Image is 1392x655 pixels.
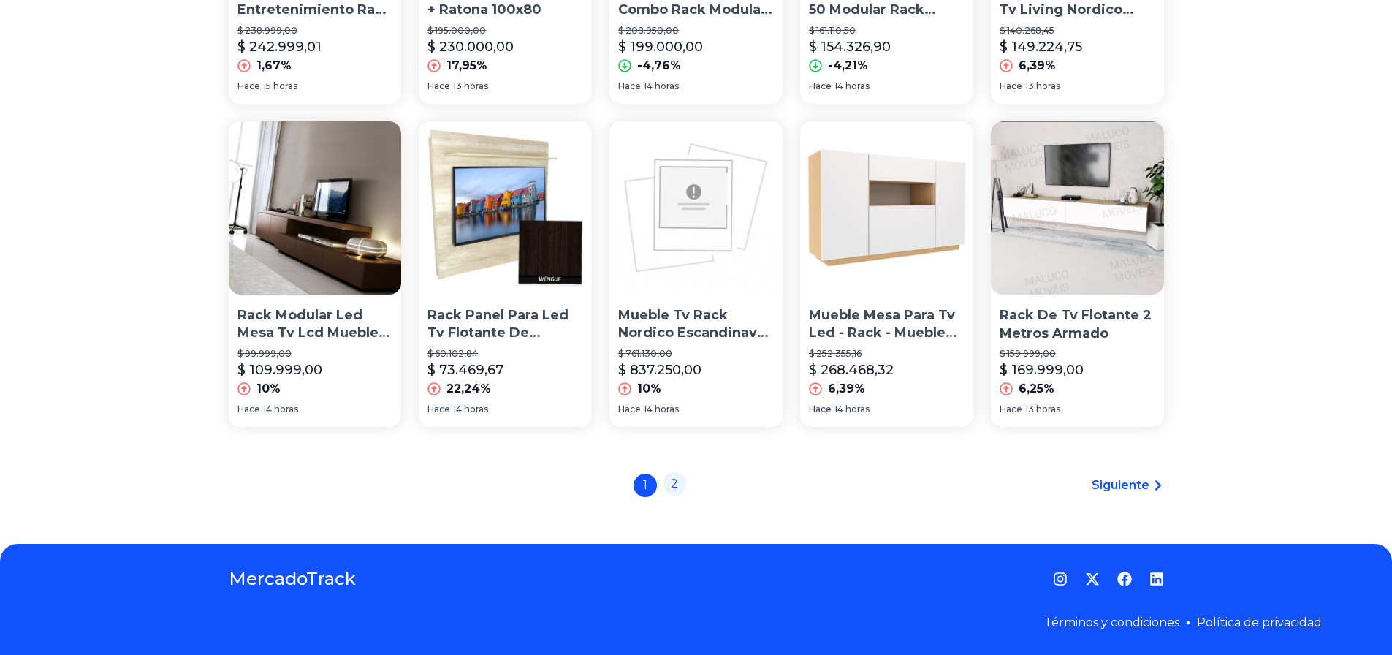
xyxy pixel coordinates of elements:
a: Términos y condiciones [1044,616,1179,629]
span: 13 horas [453,80,488,92]
p: $ 154.326,90 [809,37,891,57]
span: Hace [809,404,832,415]
img: Rack Modular Led Mesa Tv Lcd Mueble Moderno Living Melamina [229,121,402,295]
p: $ 99.999,00 [237,348,393,360]
a: Mueble Mesa Para Tv Led - Rack - Mueble VajilleroMueble Mesa Para Tv Led - Rack - Mueble Vajiller... [800,121,973,427]
p: $ 195.000,00 [427,25,583,37]
span: Hace [237,404,260,415]
span: Hace [618,404,641,415]
p: $ 199.000,00 [618,37,703,57]
p: Mueble Mesa Para Tv Led - Rack - Mueble Vajillero [809,306,965,343]
p: 1,67% [256,57,292,75]
span: 14 horas [644,404,679,415]
span: Hace [237,80,260,92]
p: Rack Panel Para Led Tv Flotante De Melamina Con Estante [427,306,583,343]
p: 17,95% [446,57,487,75]
p: $ 140.268,45 [1000,25,1155,37]
a: 2 [663,472,686,496]
p: $ 159.999,00 [1000,348,1155,360]
img: Rack De Tv Flotante 2 Metros Armado [991,121,1164,295]
p: $ 268.468,32 [809,360,894,380]
p: $ 109.999,00 [237,360,322,380]
span: Hace [809,80,832,92]
p: $ 161.110,50 [809,25,965,37]
a: Twitter [1085,572,1100,586]
span: Hace [618,80,641,92]
a: Política de privacidad [1197,616,1322,629]
a: Instagram [1053,572,1068,586]
span: 15 horas [263,80,297,92]
p: 10% [637,380,661,398]
span: Hace [1000,80,1022,92]
span: 14 horas [644,80,679,92]
p: $ 242.999,01 [237,37,322,57]
span: Hace [1000,404,1022,415]
p: $ 208.950,00 [618,25,774,37]
img: Mueble Tv Rack Nordico Escandinavo Retro Paraiso Serus [609,121,783,295]
p: $ 73.469,67 [427,360,503,380]
a: Facebook [1117,572,1132,586]
p: Mueble Tv Rack Nordico Escandinavo Retro Paraiso Serus [618,306,774,343]
p: 6,25% [1019,380,1054,398]
p: $ 837.250,00 [618,360,701,380]
a: Mueble Tv Rack Nordico Escandinavo Retro Paraiso SerusMueble Tv Rack Nordico Escandinavo Retro Pa... [609,121,783,427]
span: 14 horas [263,404,298,415]
span: 13 horas [1025,404,1060,415]
span: 14 horas [834,404,870,415]
span: Hace [427,404,450,415]
a: Rack Panel Para Led Tv Flotante De Melamina Con EstanteRack Panel Para Led Tv Flotante De Melamin... [419,121,592,427]
p: 22,24% [446,380,491,398]
img: Rack Panel Para Led Tv Flotante De Melamina Con Estante [419,121,592,295]
span: 14 horas [453,404,488,415]
p: $ 761.130,00 [618,348,774,360]
a: Rack Modular Led Mesa Tv Lcd Mueble Moderno Living MelaminaRack Modular Led Mesa Tv Lcd Mueble Mo... [229,121,402,427]
p: Rack Modular Led Mesa Tv Lcd Mueble Moderno Living Melamina [237,306,393,343]
p: Rack De Tv Flotante 2 Metros Armado [1000,306,1155,343]
p: $ 149.224,75 [1000,37,1082,57]
a: LinkedIn [1149,572,1164,586]
a: Rack De Tv Flotante 2 Metros ArmadoRack De Tv Flotante 2 Metros Armado$ 159.999,00$ 169.999,006,2... [991,121,1164,427]
p: $ 252.355,16 [809,348,965,360]
p: 6,39% [1019,57,1056,75]
p: $ 230.000,00 [427,37,514,57]
span: 14 horas [834,80,870,92]
a: Siguiente [1092,477,1164,494]
span: Hace [427,80,450,92]
p: 6,39% [828,380,865,398]
p: $ 169.999,00 [1000,360,1084,380]
span: Siguiente [1092,477,1149,494]
img: Mueble Mesa Para Tv Led - Rack - Mueble Vajillero [800,121,973,295]
p: -4,21% [828,57,868,75]
a: MercadoTrack [229,567,356,591]
span: 13 horas [1025,80,1060,92]
p: 10% [256,380,281,398]
p: $ 238.999,00 [237,25,393,37]
p: $ 60.102,84 [427,348,583,360]
p: -4,76% [637,57,681,75]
